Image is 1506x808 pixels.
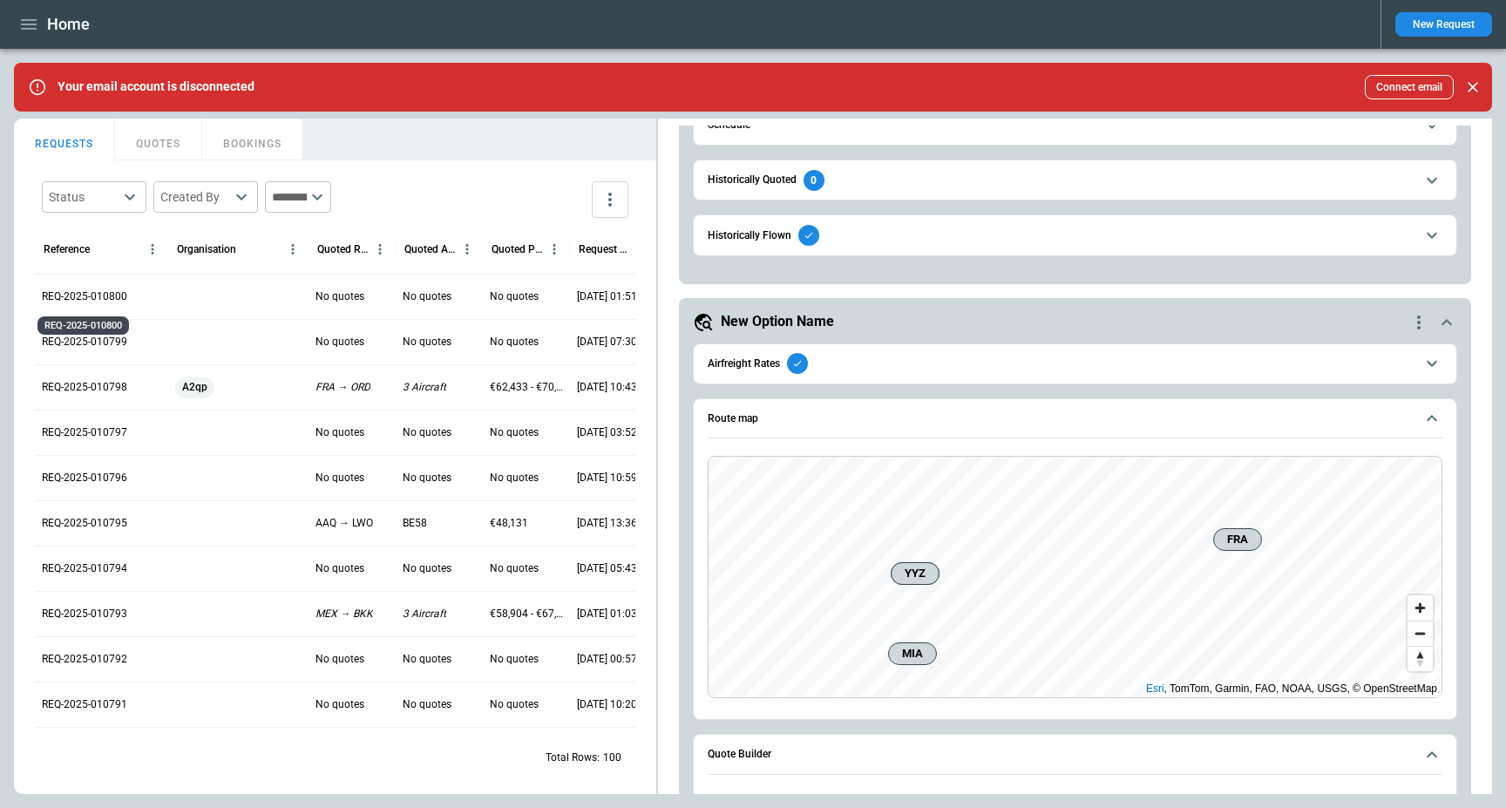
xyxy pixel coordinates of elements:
[804,170,824,191] div: 0
[315,380,370,395] p: FRA → ORD
[1461,75,1485,99] button: Close
[693,312,1457,333] button: New Option Namequote-option-actions
[708,174,797,186] h6: Historically Quoted
[490,652,539,667] p: No quotes
[315,516,373,531] p: AAQ → LWO
[42,607,127,621] p: REQ-2025-010793
[317,243,369,255] div: Quoted Route
[42,516,127,531] p: REQ-2025-010795
[282,238,304,261] button: Organisation column menu
[577,607,637,621] p: 08/07/25 01:03
[315,561,364,576] p: No quotes
[708,413,758,424] h6: Route map
[490,561,539,576] p: No quotes
[708,749,771,760] h6: Quote Builder
[708,358,780,370] h6: Airfreight Rates
[42,471,127,485] p: REQ-2025-010796
[1408,595,1433,621] button: Zoom in
[403,516,427,531] p: BE58
[579,243,630,255] div: Request Created At (UTC-05:00)
[490,697,539,712] p: No quotes
[403,380,446,395] p: 3 Aircraft
[490,516,528,531] p: €48,131
[490,289,539,304] p: No quotes
[1146,682,1164,695] a: Esri
[577,471,637,485] p: 08/11/25 10:59
[577,652,637,667] p: 08/07/25 00:57
[115,119,202,160] button: QUOTES
[708,119,750,131] h6: Schedule
[577,516,637,531] p: 08/10/25 13:36
[708,230,791,241] h6: Historically Flown
[202,119,303,160] button: BOOKINGS
[315,289,364,304] p: No quotes
[42,425,127,440] p: REQ-2025-010797
[490,425,539,440] p: No quotes
[14,119,115,160] button: REQUESTS
[58,79,254,94] p: Your email account is disconnected
[42,289,127,304] p: REQ-2025-010800
[1395,12,1492,37] button: New Request
[403,289,451,304] p: No quotes
[1146,680,1437,697] div: , TomTom, Garmin, FAO, NOAA, USGS, © OpenStreetMap
[543,238,566,261] button: Quoted Price column menu
[315,335,364,350] p: No quotes
[708,399,1442,439] button: Route map
[708,160,1442,200] button: Historically Quoted0
[1408,312,1429,333] div: quote-option-actions
[42,380,127,395] p: REQ-2025-010798
[1408,621,1433,646] button: Zoom out
[1461,68,1485,106] div: dismiss
[403,697,451,712] p: No quotes
[1408,646,1433,671] button: Reset bearing to north
[490,607,563,621] p: €58,904 - €67,492
[403,607,446,621] p: 3 Aircraft
[577,425,637,440] p: 08/13/25 03:52
[369,238,391,261] button: Quoted Route column menu
[492,243,543,255] div: Quoted Price
[577,697,637,712] p: 08/06/25 10:20
[141,238,164,261] button: Reference column menu
[42,697,127,712] p: REQ-2025-010791
[315,652,364,667] p: No quotes
[708,215,1442,255] button: Historically Flown
[49,188,119,206] div: Status
[592,181,628,218] button: more
[315,471,364,485] p: No quotes
[403,425,451,440] p: No quotes
[160,188,230,206] div: Created By
[315,425,364,440] p: No quotes
[709,457,1442,697] canvas: Map
[490,380,563,395] p: €62,433 - €70,537
[403,652,451,667] p: No quotes
[899,565,932,582] span: YYZ
[490,335,539,350] p: No quotes
[315,607,373,621] p: MEX → BKK
[603,750,621,765] p: 100
[958,791,1021,806] label: Cargo Weight
[490,471,539,485] p: No quotes
[403,561,451,576] p: No quotes
[42,335,127,350] p: REQ-2025-010799
[546,750,600,765] p: Total Rows:
[577,335,637,350] p: 08/15/25 07:30
[720,791,791,806] label: Departure time
[177,243,236,255] div: Organisation
[708,105,1442,145] button: Schedule
[577,380,637,395] p: 08/13/25 10:43
[404,243,456,255] div: Quoted Aircraft
[403,335,451,350] p: No quotes
[577,561,637,576] p: 08/08/25 05:43
[44,243,90,255] div: Reference
[708,735,1442,775] button: Quote Builder
[721,312,834,331] h5: New Option Name
[42,652,127,667] p: REQ-2025-010792
[630,238,653,261] button: Request Created At (UTC-05:00) column menu
[1365,75,1454,99] button: Connect email
[1221,531,1254,548] span: FRA
[403,471,451,485] p: No quotes
[47,14,90,35] h1: Home
[577,289,637,304] p: 08/18/25 01:51
[708,344,1442,384] button: Airfreight Rates
[456,238,478,261] button: Quoted Aircraft column menu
